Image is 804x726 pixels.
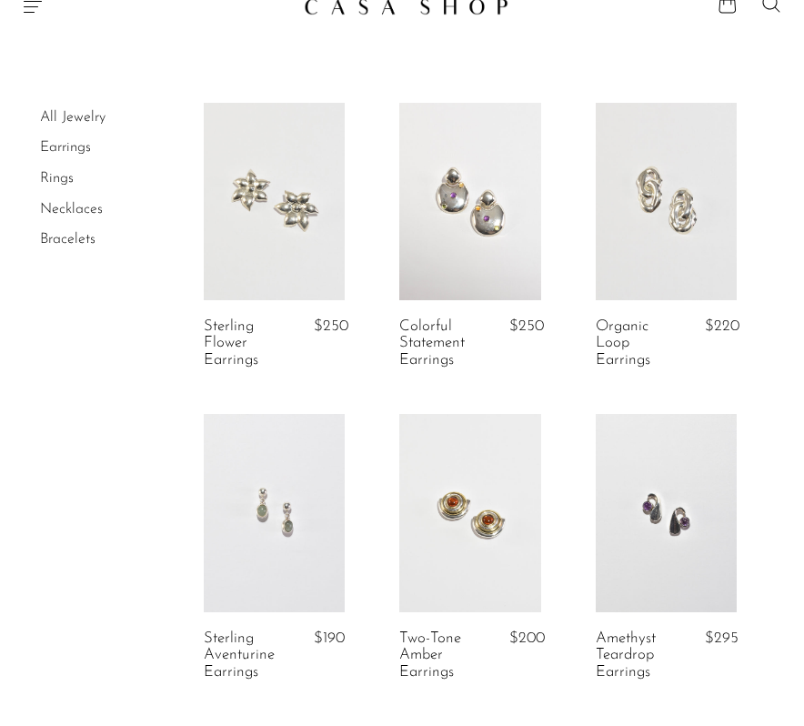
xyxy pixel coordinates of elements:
a: Earrings [40,140,91,155]
span: $250 [314,318,348,334]
a: Rings [40,171,74,186]
span: $220 [705,318,739,334]
a: Necklaces [40,202,103,217]
a: Sterling Flower Earrings [204,318,292,368]
a: Amethyst Teardrop Earrings [596,630,684,681]
a: Sterling Aventurine Earrings [204,630,292,681]
span: $250 [509,318,544,334]
span: $200 [509,630,545,646]
span: $295 [705,630,739,646]
a: Organic Loop Earrings [596,318,684,368]
a: Bracelets [40,232,95,247]
span: $190 [314,630,345,646]
a: All Jewelry [40,110,106,125]
a: Colorful Statement Earrings [399,318,487,368]
a: Two-Tone Amber Earrings [399,630,487,681]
